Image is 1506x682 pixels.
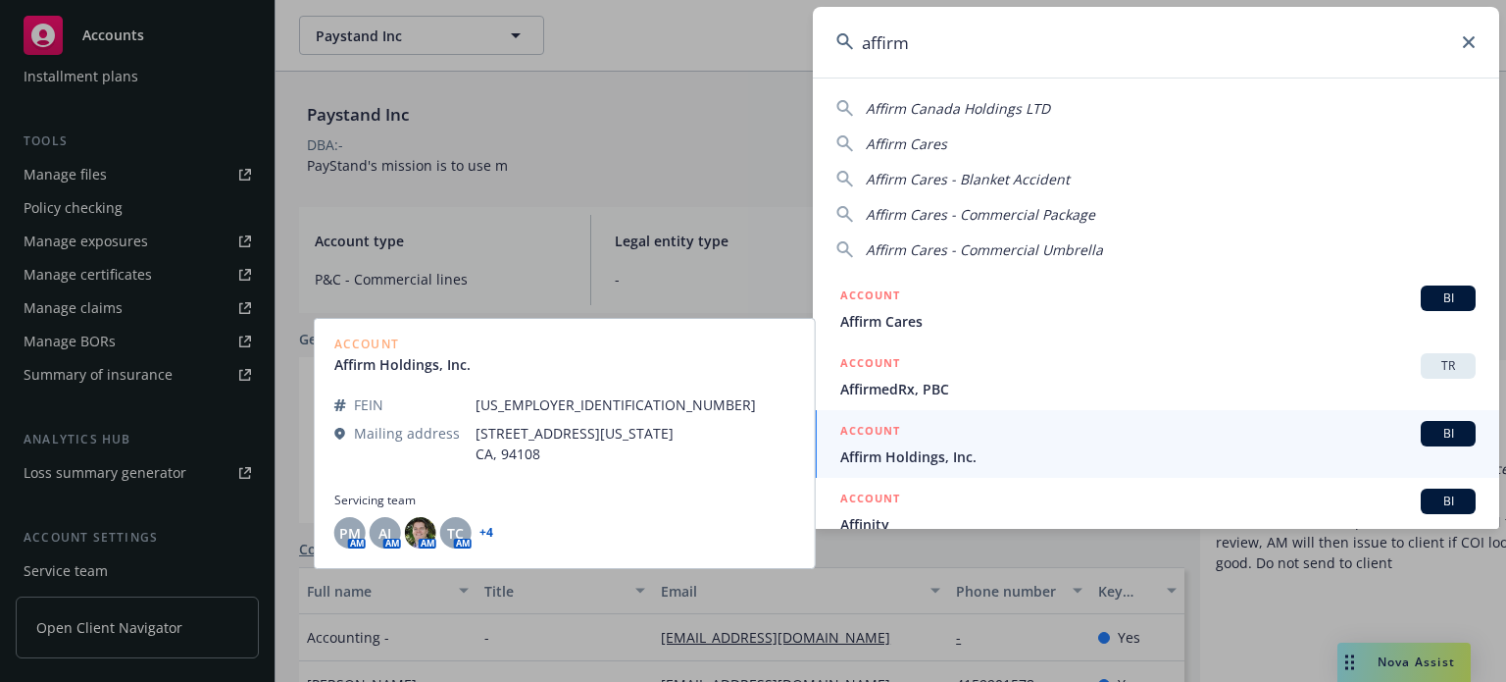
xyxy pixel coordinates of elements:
[840,379,1476,399] span: AffirmedRx, PBC
[866,170,1070,188] span: Affirm Cares - Blanket Accident
[840,446,1476,467] span: Affirm Holdings, Inc.
[840,489,900,512] h5: ACCOUNT
[813,478,1499,546] a: ACCOUNTBIAffinity
[813,410,1499,478] a: ACCOUNTBIAffirm Holdings, Inc.
[840,353,900,377] h5: ACCOUNT
[866,99,1050,118] span: Affirm Canada Holdings LTD
[813,7,1499,78] input: Search...
[840,311,1476,332] span: Affirm Cares
[840,421,900,445] h5: ACCOUNT
[840,286,900,309] h5: ACCOUNT
[813,342,1499,410] a: ACCOUNTTRAffirmedRx, PBC
[1429,493,1468,510] span: BI
[1429,357,1468,375] span: TR
[1429,289,1468,307] span: BI
[866,134,947,153] span: Affirm Cares
[813,275,1499,342] a: ACCOUNTBIAffirm Cares
[1429,425,1468,443] span: BI
[866,205,1095,224] span: Affirm Cares - Commercial Package
[840,514,1476,535] span: Affinity
[866,240,1103,259] span: Affirm Cares - Commercial Umbrella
